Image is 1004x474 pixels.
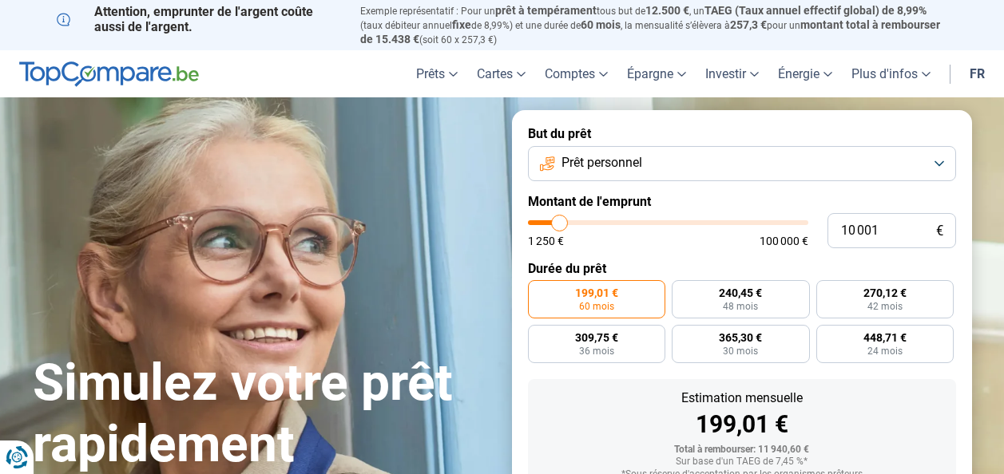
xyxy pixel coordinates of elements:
span: 309,75 € [575,332,618,343]
a: Investir [696,50,768,97]
span: 100 000 € [760,235,808,247]
span: 12.500 € [645,4,689,17]
span: 30 mois [723,346,758,356]
a: Plus d'infos [842,50,940,97]
a: Cartes [467,50,535,97]
button: Prêt personnel [528,146,956,181]
img: TopCompare [19,61,199,87]
span: 60 mois [579,302,614,311]
span: 448,71 € [863,332,907,343]
span: 1 250 € [528,235,564,247]
span: Prêt personnel [562,154,642,172]
span: € [936,224,943,238]
span: 36 mois [579,346,614,356]
div: 199,01 € [541,413,943,436]
div: Estimation mensuelle [541,392,943,405]
p: Exemple représentatif : Pour un tous but de , un (taux débiteur annuel de 8,99%) et une durée de ... [360,4,948,46]
span: montant total à rembourser de 15.438 € [360,18,940,45]
span: 270,12 € [863,287,907,298]
label: But du prêt [528,126,956,141]
span: fixe [452,18,471,31]
span: 240,45 € [719,287,762,298]
label: Durée du prêt [528,261,956,276]
span: prêt à tempérament [495,4,597,17]
span: TAEG (Taux annuel effectif global) de 8,99% [704,4,927,17]
a: Énergie [768,50,842,97]
a: Épargne [617,50,696,97]
span: 257,3 € [730,18,767,31]
span: 48 mois [723,302,758,311]
div: Total à rembourser: 11 940,60 € [541,444,943,456]
a: fr [960,50,994,97]
a: Comptes [535,50,617,97]
span: 60 mois [581,18,621,31]
p: Attention, emprunter de l'argent coûte aussi de l'argent. [57,4,341,34]
span: 24 mois [867,346,903,356]
div: Sur base d'un TAEG de 7,45 %* [541,456,943,468]
span: 199,01 € [575,287,618,298]
span: 365,30 € [719,332,762,343]
span: 42 mois [867,302,903,311]
a: Prêts [407,50,467,97]
label: Montant de l'emprunt [528,194,956,209]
